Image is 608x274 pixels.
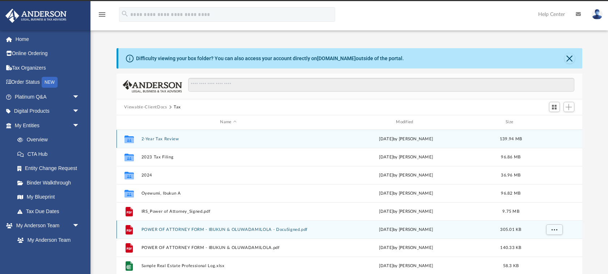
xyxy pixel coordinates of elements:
span: 9.75 MB [502,209,519,213]
span: 96.82 MB [501,191,520,195]
div: [DATE] by [PERSON_NAME] [319,244,493,251]
button: POWER OF ATTORNEY FORM - IBUKUN & OLUWADAMILOLA - DocuSigned.pdf [141,227,316,232]
a: My Anderson Team [10,233,83,247]
a: CTA Hub [10,147,90,161]
span: arrow_drop_down [72,118,87,133]
a: Online Ordering [5,46,90,61]
div: id [528,119,579,125]
button: Sample Real Estate Professional Log.xlsx [141,263,316,268]
div: Name [141,119,315,125]
button: POWER OF ATTORNEY FORM - IBUKUN & OLUWADAMILOLA.pdf [141,245,316,250]
a: menu [98,14,106,19]
a: Entity Change Request [10,161,90,176]
a: Binder Walkthrough [10,175,90,190]
div: Difficulty viewing your box folder? You can also access your account directly on outside of the p... [136,55,404,62]
a: Tax Due Dates [10,204,90,219]
div: [DATE] by [PERSON_NAME] [319,208,493,215]
button: More options [546,224,562,235]
span: arrow_drop_down [72,90,87,104]
span: 305.01 KB [500,227,521,231]
i: search [121,10,129,18]
a: [DOMAIN_NAME] [317,55,356,61]
button: Viewable-ClientDocs [124,104,167,111]
div: [DATE] by [PERSON_NAME] [319,136,493,142]
span: arrow_drop_down [72,219,87,233]
a: Digital Productsarrow_drop_down [5,104,90,119]
i: menu [98,10,106,19]
div: Modified [318,119,493,125]
div: [DATE] by [PERSON_NAME] [319,226,493,233]
a: Platinum Q&Aarrow_drop_down [5,90,90,104]
button: Switch to Grid View [549,102,560,112]
span: 140.33 KB [500,245,521,249]
button: Oyewumi, Ibukun A [141,191,316,196]
div: id [119,119,138,125]
input: Search files and folders [188,78,574,92]
img: User Pic [592,9,603,20]
div: NEW [42,77,58,88]
a: Overview [10,133,90,147]
a: Anderson System [10,247,87,262]
a: Order StatusNEW [5,75,90,90]
button: Close [565,53,575,63]
a: My Blueprint [10,190,87,204]
span: 58.3 KB [503,263,519,267]
a: My Entitiesarrow_drop_down [5,118,90,133]
button: IRS_Power of Attorney_Signed.pdf [141,209,316,214]
button: Add [563,102,574,112]
a: Home [5,32,90,46]
div: [DATE] by [PERSON_NAME] [319,262,493,269]
button: Tax [174,104,181,111]
span: 139.94 MB [499,137,522,141]
button: 2-Year Tax Review [141,137,316,141]
div: [DATE] by [PERSON_NAME] [319,190,493,196]
div: [DATE] by [PERSON_NAME] [319,154,493,160]
img: Anderson Advisors Platinum Portal [3,9,69,23]
a: Tax Organizers [5,61,90,75]
button: 2024 [141,173,316,178]
div: [DATE] by [PERSON_NAME] [319,172,493,178]
div: Size [496,119,525,125]
span: arrow_drop_down [72,104,87,119]
a: My Anderson Teamarrow_drop_down [5,219,87,233]
span: 96.86 MB [501,155,520,159]
button: 2023 Tax Filing [141,155,316,159]
span: 36.96 MB [501,173,520,177]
